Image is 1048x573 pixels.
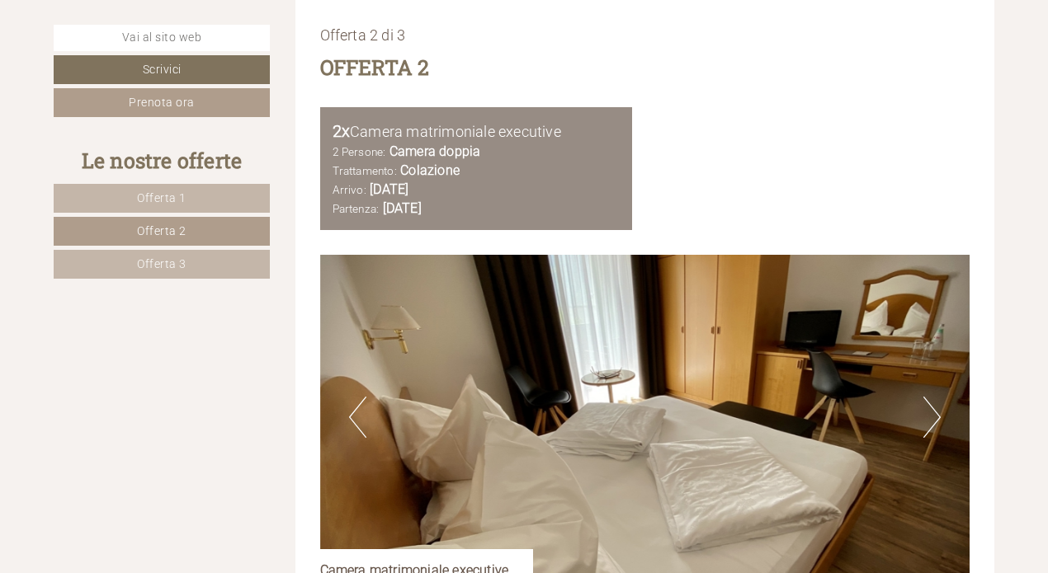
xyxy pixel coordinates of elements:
[923,397,941,438] button: Next
[573,434,651,463] button: Invia
[54,25,270,51] a: Vai al sito web
[54,55,270,84] a: Scrivici
[54,88,270,117] a: Prenota ora
[333,121,350,141] b: 2x
[333,120,621,143] div: Camera matrimoniale executive
[389,143,481,159] b: Camera doppia
[137,224,186,237] span: Offerta 2
[383,200,422,216] b: [DATE]
[137,257,186,270] span: Offerta 3
[333,164,397,177] small: Trattamento:
[54,146,270,176] div: Le nostre offerte
[333,145,386,158] small: 2 Persone:
[320,26,406,44] span: Offerta 2 di 3
[26,49,255,62] div: Hotel Simpaty
[333,202,380,215] small: Partenza:
[320,53,430,82] div: Offerta 2
[370,181,408,197] b: [DATE]
[26,81,255,92] small: 14:15
[295,13,354,41] div: [DATE]
[333,183,366,196] small: Arrivo:
[137,191,186,204] span: Offerta 1
[400,162,460,178] b: Colazione
[13,45,263,96] div: Buon giorno, come possiamo aiutarla?
[349,397,366,438] button: Previous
